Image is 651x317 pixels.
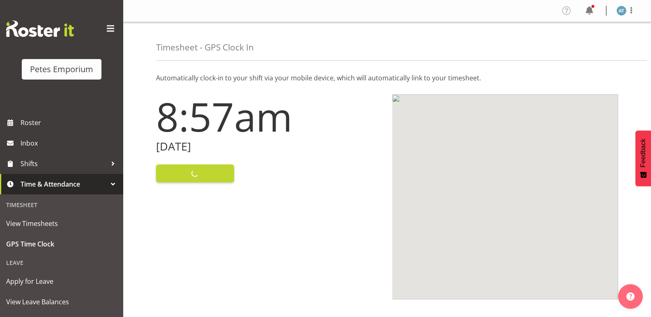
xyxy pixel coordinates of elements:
span: GPS Time Clock [6,238,117,250]
a: View Timesheets [2,213,121,234]
h4: Timesheet - GPS Clock In [156,43,254,52]
span: Apply for Leave [6,275,117,287]
h1: 8:57am [156,94,382,139]
div: Leave [2,254,121,271]
img: Rosterit website logo [6,21,74,37]
div: Timesheet [2,196,121,213]
p: Automatically clock-in to your shift via your mobile device, which will automatically link to you... [156,73,618,83]
a: View Leave Balances [2,292,121,312]
span: Time & Attendance [21,178,107,190]
button: Feedback - Show survey [635,130,651,186]
img: alex-micheal-taniwha5364.jpg [616,6,626,16]
img: help-xxl-2.png [626,292,635,301]
a: GPS Time Clock [2,234,121,254]
span: Shifts [21,157,107,170]
span: View Leave Balances [6,296,117,308]
span: Inbox [21,137,119,149]
span: Feedback [639,139,647,167]
a: Apply for Leave [2,271,121,292]
div: Petes Emporium [30,63,93,75]
span: View Timesheets [6,217,117,230]
h2: [DATE] [156,140,382,153]
span: Roster [21,116,119,129]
